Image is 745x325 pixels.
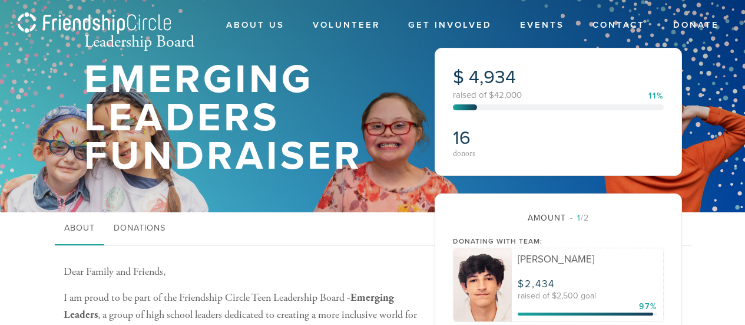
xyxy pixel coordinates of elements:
a: About [55,212,104,245]
div: 97% [639,300,657,313]
a: Donations [104,212,175,245]
div: raised of $2,500 goal [518,292,657,300]
img: file [453,248,512,321]
h1: Emerging Leaders Fundraiser [84,61,396,175]
a: Contact [584,14,654,37]
div: Amount [453,212,664,224]
div: Donating with team: [453,236,664,247]
div: donors [453,149,555,157]
b: Emerging Leaders [64,291,394,321]
a: Events [511,14,573,37]
span: 2,434 [525,278,555,290]
a: Donate [664,14,728,37]
img: logo_fc.png [18,12,171,35]
a: About Us [217,14,293,37]
div: raised of $42,000 [453,91,664,100]
h2: 16 [453,127,555,149]
span: /2 [570,213,589,223]
span: 1 [577,213,581,223]
a: Volunteer [304,14,389,37]
h2: Leadership Board [84,32,396,52]
span: 4,934 [469,66,516,88]
div: [PERSON_NAME] [518,254,657,264]
p: Dear Family and Friends, [64,264,417,281]
div: 11% [648,92,664,100]
span: $ [518,278,525,290]
span: $ [453,66,464,88]
a: Get Involved [399,14,501,37]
